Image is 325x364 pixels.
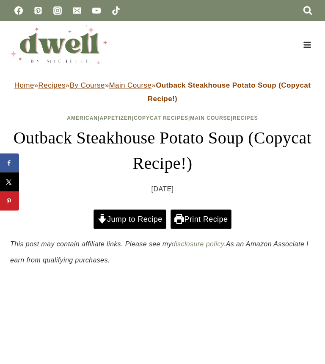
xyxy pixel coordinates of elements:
[10,25,107,64] img: DWELL by michelle
[69,2,85,19] a: Email
[14,81,311,103] span: » » » »
[109,81,152,89] a: Main Course
[300,3,315,18] button: View Search Form
[70,81,105,89] a: By Course
[134,115,188,121] a: Copycat Recipes
[88,2,105,19] a: YouTube
[10,125,315,176] h1: Outback Steakhouse Potato Soup (Copycat Recipe!)
[151,183,174,196] time: [DATE]
[299,38,315,51] button: Open menu
[172,240,226,248] a: disclosure policy.
[67,115,98,121] a: American
[10,240,308,264] em: This post may contain affiliate links. Please see my As an Amazon Associate I earn from qualifyin...
[94,210,166,229] a: Jump to Recipe
[148,81,311,103] strong: Outback Steakhouse Potato Soup (Copycat Recipe!)
[10,2,27,19] a: Facebook
[30,2,47,19] a: Pinterest
[67,115,258,121] span: | | | |
[233,115,258,121] a: Recipes
[99,115,132,121] a: Appetizer
[190,115,231,121] a: Main Course
[171,210,231,229] a: Print Recipe
[14,81,34,89] a: Home
[49,2,66,19] a: Instagram
[107,2,124,19] a: TikTok
[39,81,66,89] a: Recipes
